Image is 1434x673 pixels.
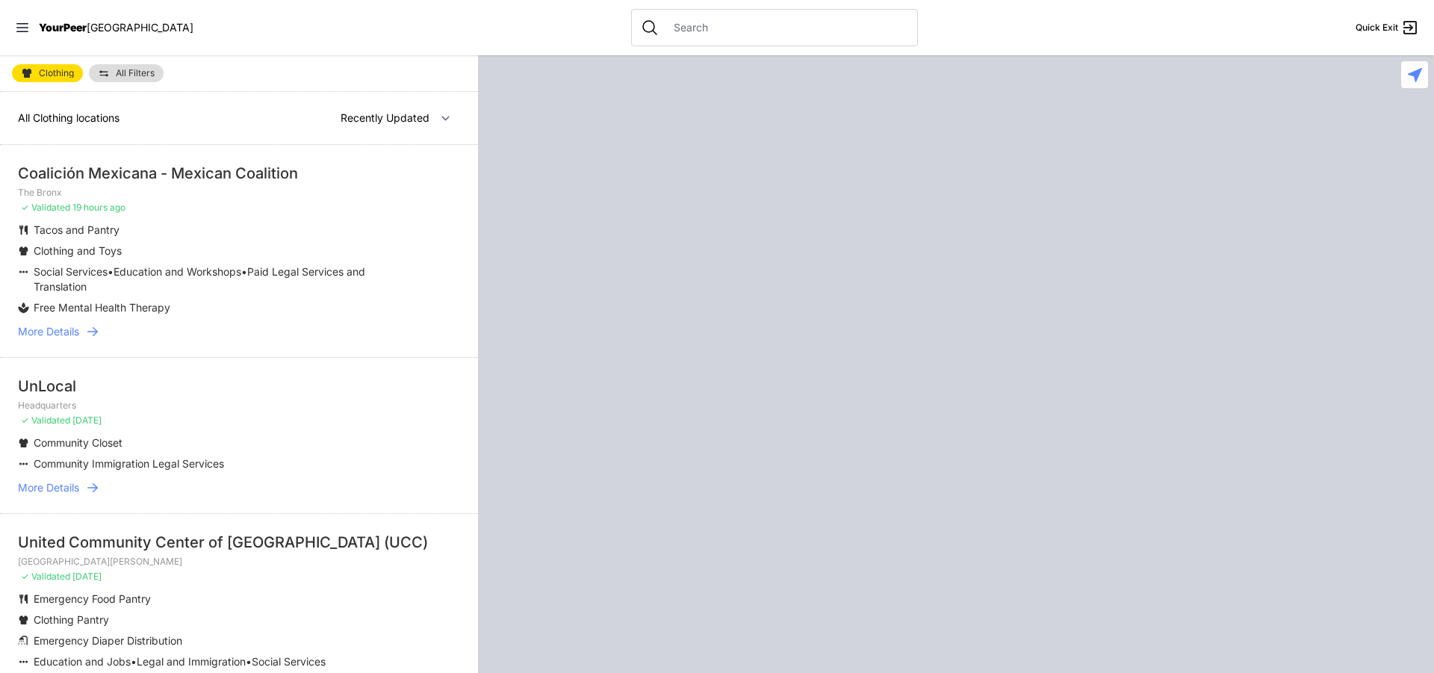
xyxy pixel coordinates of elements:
a: Quick Exit [1356,19,1419,37]
span: Clothing and Toys [34,244,122,257]
div: United Community Center of [GEOGRAPHIC_DATA] (UCC) [18,532,460,553]
span: Education and Jobs [34,655,131,668]
a: More Details [18,480,460,495]
a: Clothing [12,64,83,82]
span: YourPeer [39,21,87,34]
span: Clothing [39,69,74,78]
a: YourPeer[GEOGRAPHIC_DATA] [39,23,193,32]
span: 19 hours ago [72,202,125,213]
span: ✓ Validated [21,415,70,426]
a: More Details [18,324,460,339]
span: Social Services [252,655,326,668]
input: Search [665,20,908,35]
a: All Filters [89,64,164,82]
span: All Filters [116,69,155,78]
span: [DATE] [72,571,102,582]
span: Emergency Diaper Distribution [34,634,182,647]
span: [DATE] [72,415,102,426]
span: Quick Exit [1356,22,1398,34]
span: ✓ Validated [21,202,70,213]
span: Community Immigration Legal Services [34,457,224,470]
span: [GEOGRAPHIC_DATA] [87,21,193,34]
span: Tacos and Pantry [34,223,119,236]
p: [GEOGRAPHIC_DATA][PERSON_NAME] [18,556,460,568]
span: Free Mental Health Therapy [34,301,170,314]
span: • [241,265,247,278]
p: Headquarters [18,400,460,412]
p: The Bronx [18,187,460,199]
span: Legal and Immigration [137,655,246,668]
span: • [131,655,137,668]
span: Community Closet [34,436,122,449]
span: Clothing Pantry [34,613,109,626]
span: • [246,655,252,668]
span: Emergency Food Pantry [34,592,151,605]
div: UnLocal [18,376,460,397]
span: Social Services [34,265,108,278]
span: All Clothing locations [18,111,119,124]
div: Coalición Mexicana - Mexican Coalition [18,163,460,184]
span: More Details [18,480,79,495]
span: • [108,265,114,278]
span: ✓ Validated [21,571,70,582]
span: Education and Workshops [114,265,241,278]
span: More Details [18,324,79,339]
